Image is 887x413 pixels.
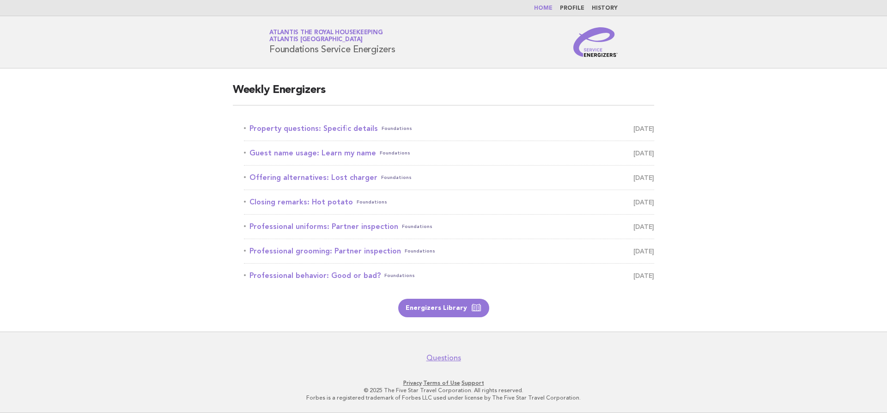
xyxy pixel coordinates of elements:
a: Privacy [403,380,422,386]
span: [DATE] [633,245,654,258]
a: Professional uniforms: Partner inspectionFoundations [DATE] [244,220,654,233]
a: Questions [426,353,461,363]
a: Energizers Library [398,299,489,317]
span: Foundations [402,220,432,233]
a: Guest name usage: Learn my nameFoundations [DATE] [244,147,654,160]
span: [DATE] [633,269,654,282]
p: © 2025 The Five Star Travel Corporation. All rights reserved. [161,387,726,394]
h1: Foundations Service Energizers [269,30,395,54]
a: Offering alternatives: Lost chargerFoundations [DATE] [244,171,654,184]
a: Closing remarks: Hot potatoFoundations [DATE] [244,196,654,209]
span: Atlantis [GEOGRAPHIC_DATA] [269,37,363,43]
a: Home [534,6,553,11]
a: Support [462,380,484,386]
a: Profile [560,6,584,11]
span: Foundations [357,196,387,209]
a: Professional behavior: Good or bad?Foundations [DATE] [244,269,654,282]
span: Foundations [380,147,410,160]
span: Foundations [405,245,435,258]
span: [DATE] [633,220,654,233]
span: Foundations [384,269,415,282]
span: Foundations [381,171,412,184]
span: [DATE] [633,147,654,160]
span: [DATE] [633,196,654,209]
a: Property questions: Specific detailsFoundations [DATE] [244,122,654,135]
a: Atlantis the Royal HousekeepingAtlantis [GEOGRAPHIC_DATA] [269,30,383,43]
p: · · [161,379,726,387]
h2: Weekly Energizers [233,83,654,105]
a: Professional grooming: Partner inspectionFoundations [DATE] [244,245,654,258]
p: Forbes is a registered trademark of Forbes LLC used under license by The Five Star Travel Corpora... [161,394,726,401]
img: Service Energizers [573,27,618,57]
span: [DATE] [633,122,654,135]
span: Foundations [382,122,412,135]
a: Terms of Use [423,380,460,386]
span: [DATE] [633,171,654,184]
a: History [592,6,618,11]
